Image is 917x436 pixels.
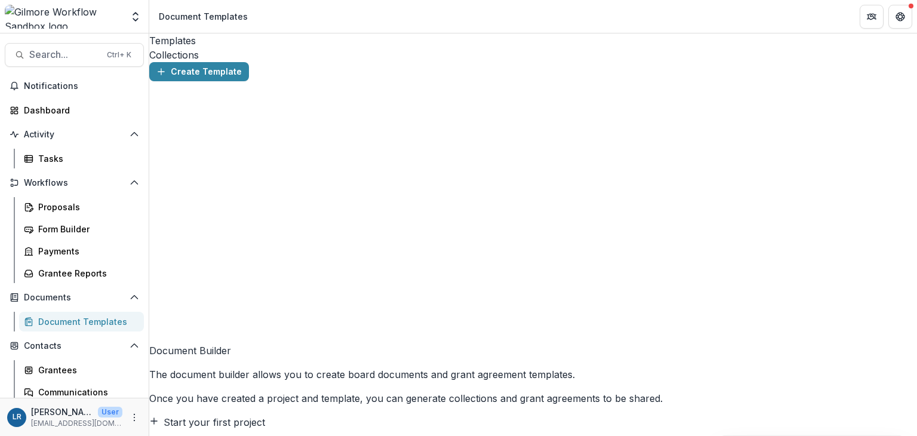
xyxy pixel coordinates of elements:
[159,10,248,23] div: Document Templates
[860,5,884,29] button: Partners
[38,386,134,398] div: Communications
[149,62,249,81] button: Create Template
[38,267,134,280] div: Grantee Reports
[31,406,93,418] p: [PERSON_NAME]
[149,48,917,62] a: Collections
[5,173,144,192] button: Open Workflows
[38,364,134,376] div: Grantees
[38,152,134,165] div: Tasks
[24,293,125,303] span: Documents
[19,219,144,239] a: Form Builder
[149,33,917,48] a: Templates
[24,81,139,91] span: Notifications
[24,341,125,351] span: Contacts
[149,343,917,358] h2: Document Builder
[888,5,912,29] button: Get Help
[19,149,144,168] a: Tasks
[149,415,265,429] button: Start your first project
[5,336,144,355] button: Open Contacts
[19,241,144,261] a: Payments
[31,418,122,429] p: [EMAIL_ADDRESS][DOMAIN_NAME]
[19,382,144,402] a: Communications
[24,178,125,188] span: Workflows
[38,315,134,328] div: Document Templates
[154,8,253,25] nav: breadcrumb
[19,263,144,283] a: Grantee Reports
[5,76,144,96] button: Notifications
[24,130,125,140] span: Activity
[5,100,144,120] a: Dashboard
[5,288,144,307] button: Open Documents
[5,43,144,67] button: Search...
[149,391,917,406] p: Once you have created a project and template, you can generate collections and grant agreements t...
[149,367,917,382] p: The document builder allows you to create board documents and grant agreement templates.
[19,360,144,380] a: Grantees
[38,223,134,235] div: Form Builder
[127,410,141,425] button: More
[38,201,134,213] div: Proposals
[5,125,144,144] button: Open Activity
[5,5,122,29] img: Gilmore Workflow Sandbox logo
[29,49,100,60] span: Search...
[98,407,122,417] p: User
[24,104,134,116] div: Dashboard
[19,197,144,217] a: Proposals
[127,5,144,29] button: Open entity switcher
[13,413,21,421] div: Lindsay Rodriguez
[104,48,134,62] div: Ctrl + K
[38,245,134,257] div: Payments
[19,312,144,331] a: Document Templates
